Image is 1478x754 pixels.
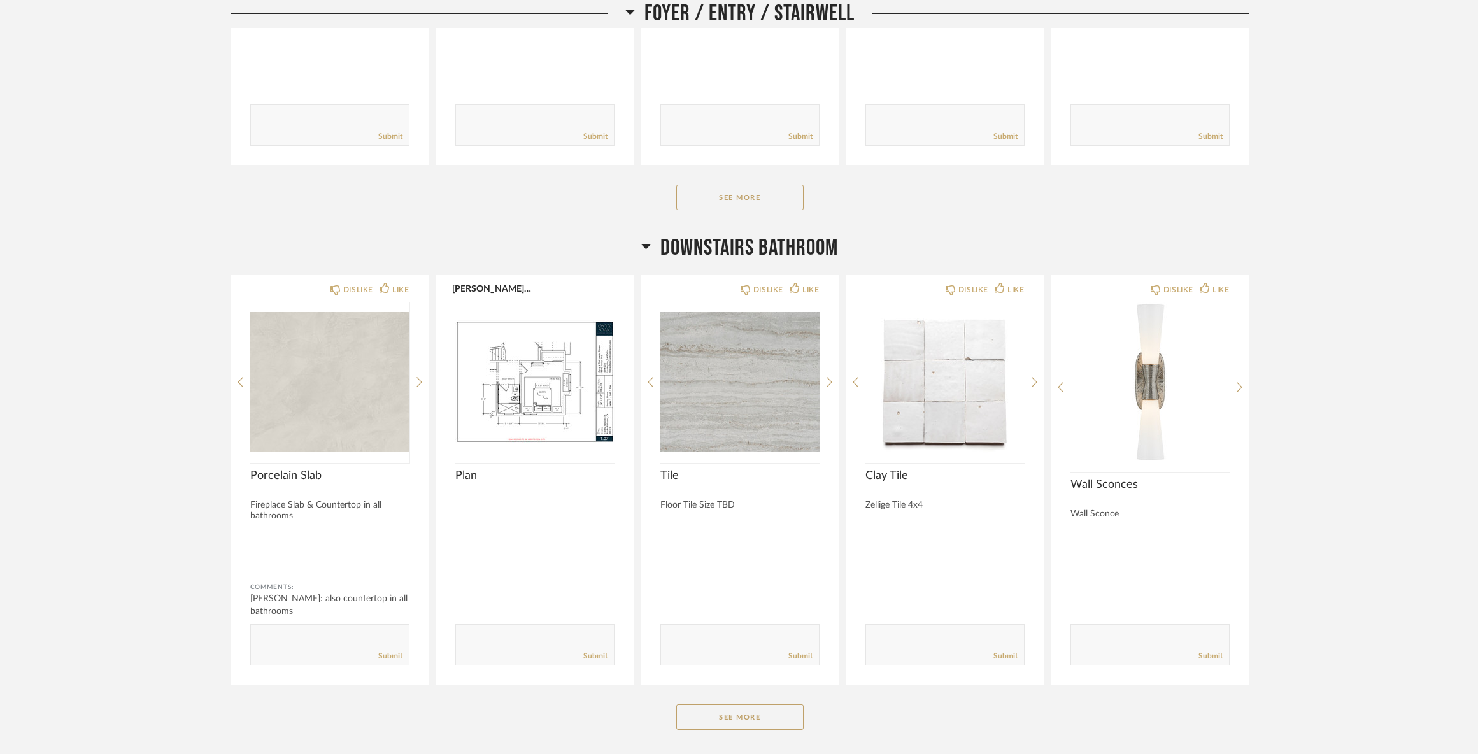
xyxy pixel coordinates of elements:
[250,469,409,483] span: Porcelain Slab
[378,131,402,142] a: Submit
[1070,302,1230,462] div: 0
[583,131,608,142] a: Submit
[676,185,804,210] button: See More
[993,651,1018,662] a: Submit
[660,469,820,483] span: Tile
[660,500,820,511] div: Floor Tile Size TBD
[392,283,409,296] div: LIKE
[788,131,813,142] a: Submit
[993,131,1018,142] a: Submit
[250,592,409,618] div: [PERSON_NAME]: also countertop in all bathrooms
[455,469,615,483] span: Plan
[378,651,402,662] a: Submit
[865,469,1025,483] span: Clay Tile
[676,704,804,730] button: See More
[660,234,838,262] span: Downstairs Bathroom
[452,283,532,294] button: [PERSON_NAME] Residence 7.pdf
[583,651,608,662] a: Submit
[1198,131,1223,142] a: Submit
[250,302,409,462] img: undefined
[788,651,813,662] a: Submit
[1007,283,1024,296] div: LIKE
[802,283,819,296] div: LIKE
[455,302,615,462] img: undefined
[865,500,1025,511] div: Zellige Tile 4x4
[958,283,988,296] div: DISLIKE
[250,581,409,594] div: Comments:
[753,283,783,296] div: DISLIKE
[1070,509,1230,520] div: Wall Sconce
[343,283,373,296] div: DISLIKE
[250,500,409,522] div: Fireplace Slab & Countertop in all bathrooms
[1163,283,1193,296] div: DISLIKE
[865,302,1025,462] img: undefined
[1070,478,1230,492] span: Wall Sconces
[660,302,820,462] img: undefined
[1198,651,1223,662] a: Submit
[1070,302,1230,462] img: undefined
[1212,283,1229,296] div: LIKE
